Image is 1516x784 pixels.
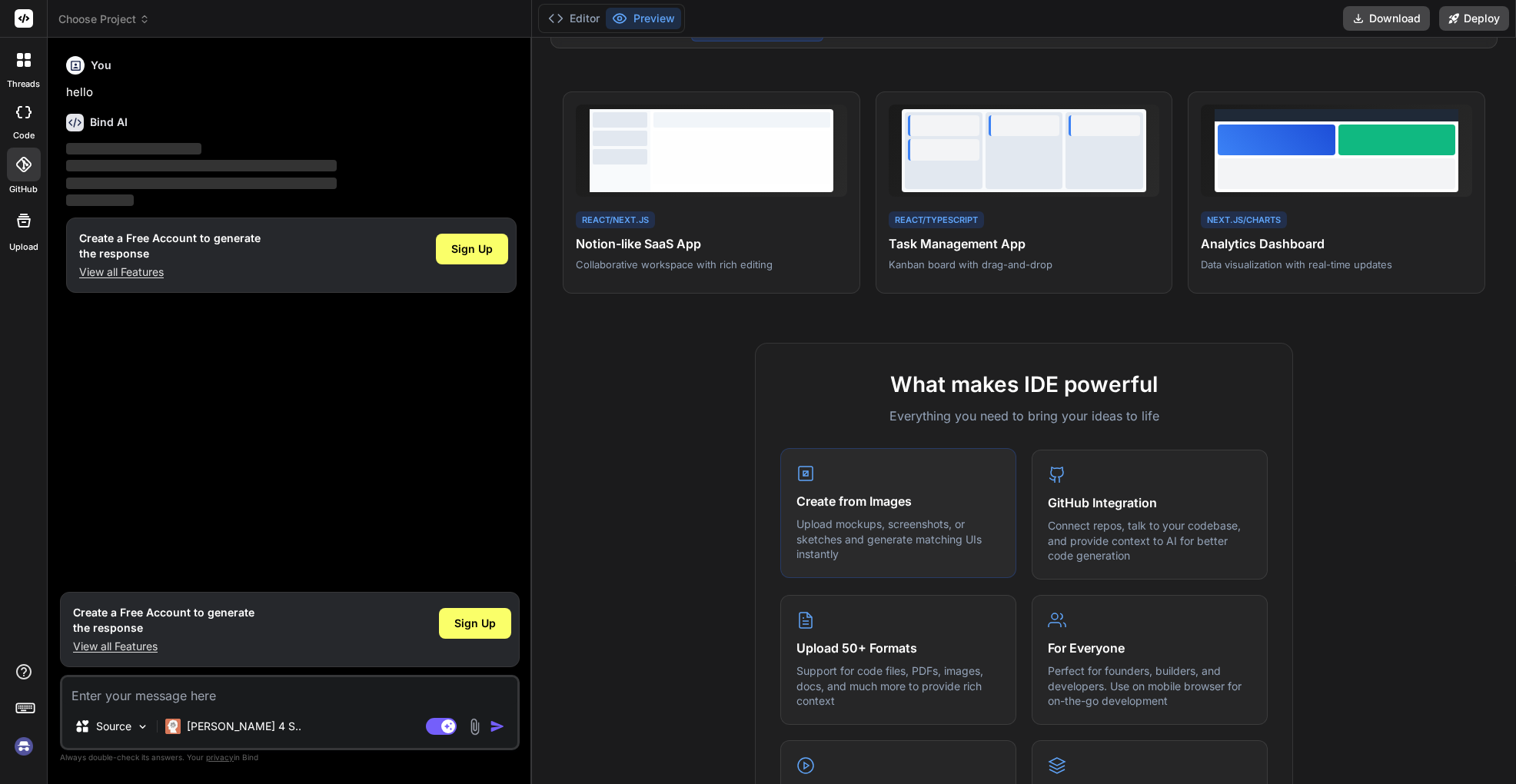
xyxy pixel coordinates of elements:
label: code [13,129,35,142]
img: Pick Models [136,720,149,733]
img: icon [490,719,505,734]
button: Preview [606,8,681,29]
div: React/TypeScript [889,211,984,229]
p: Always double-check its answers. Your in Bind [60,750,520,765]
p: hello [66,84,517,101]
p: Data visualization with real-time updates [1201,257,1472,271]
h4: For Everyone [1048,639,1252,657]
p: Source [96,719,131,734]
span: Sign Up [454,616,496,631]
p: Perfect for founders, builders, and developers. Use on mobile browser for on-the-go development [1048,663,1252,709]
p: Kanban board with drag-and-drop [889,257,1160,271]
button: Download [1343,6,1430,31]
img: attachment [466,718,484,736]
span: ‌ [66,178,337,189]
p: Collaborative workspace with rich editing [576,257,847,271]
div: React/Next.js [576,211,655,229]
h1: Create a Free Account to generate the response [73,605,254,636]
img: Claude 4 Sonnet [165,719,181,734]
h6: Bind AI [90,115,128,130]
h6: You [91,58,111,73]
p: Support for code files, PDFs, images, docs, and much more to provide rich context [796,663,1000,709]
span: Choose Project [58,12,150,27]
p: [PERSON_NAME] 4 S.. [187,719,301,734]
h4: Task Management App [889,234,1160,253]
h4: Notion-like SaaS App [576,234,847,253]
label: threads [7,78,40,91]
img: signin [11,733,37,759]
span: Sign Up [451,241,493,257]
h2: What makes IDE powerful [780,368,1268,400]
p: Connect repos, talk to your codebase, and provide context to AI for better code generation [1048,518,1252,563]
button: Deploy [1439,6,1509,31]
h1: Create a Free Account to generate the response [79,231,261,261]
button: Editor [542,8,606,29]
span: ‌ [66,194,134,206]
p: View all Features [73,639,254,654]
span: privacy [206,752,234,762]
div: Next.js/Charts [1201,211,1287,229]
h4: Create from Images [796,492,1000,510]
p: View all Features [79,264,261,280]
label: Upload [9,241,38,254]
p: Everything you need to bring your ideas to life [780,407,1268,425]
p: Upload mockups, screenshots, or sketches and generate matching UIs instantly [796,517,1000,562]
h4: Analytics Dashboard [1201,234,1472,253]
span: ‌ [66,143,201,154]
h4: GitHub Integration [1048,493,1252,512]
label: GitHub [9,183,38,196]
h4: Upload 50+ Formats [796,639,1000,657]
span: ‌ [66,160,337,171]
